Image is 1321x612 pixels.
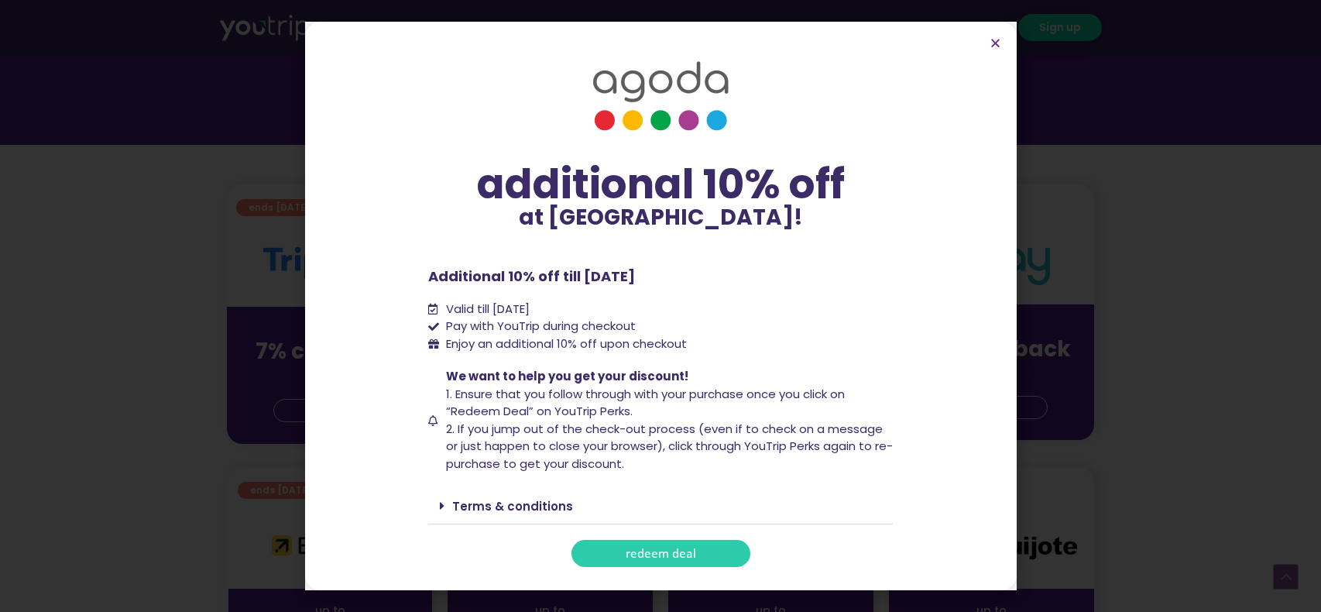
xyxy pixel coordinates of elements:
div: additional 10% off [428,162,893,207]
span: Valid till [DATE] [442,301,530,318]
a: redeem deal [571,540,750,567]
span: 1. Ensure that you follow through with your purchase once you click on “Redeem Deal” on YouTrip P... [446,386,845,420]
span: We want to help you get your discount! [446,368,688,384]
a: Terms & conditions [452,498,573,514]
p: Additional 10% off till [DATE] [428,266,893,287]
span: Enjoy an additional 10% off upon checkout [446,335,687,352]
span: 2. If you jump out of the check-out process (even if to check on a message or just happen to clos... [446,421,893,472]
div: Terms & conditions [428,488,893,524]
span: redeem deal [626,548,696,559]
a: Close [990,37,1001,49]
p: at [GEOGRAPHIC_DATA]! [428,207,893,229]
span: Pay with YouTrip during checkout [442,318,636,335]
